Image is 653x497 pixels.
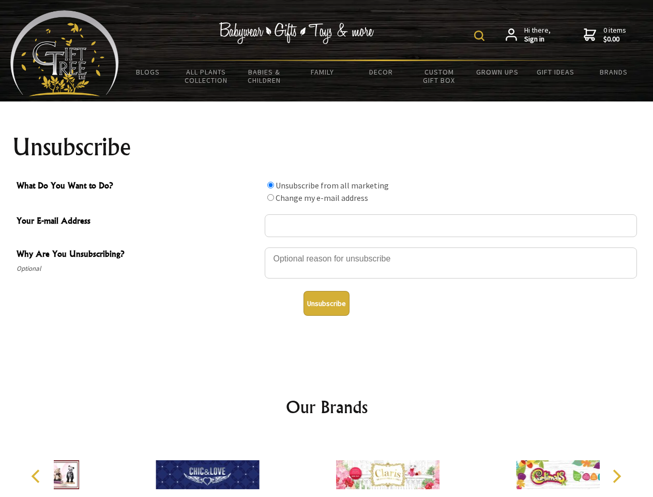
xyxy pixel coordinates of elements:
strong: $0.00 [603,35,626,44]
textarea: Why Are You Unsubscribing? [265,247,637,279]
button: Previous [26,465,49,488]
span: 0 items [603,25,626,44]
a: Custom Gift Box [410,61,468,91]
img: Babywear - Gifts - Toys & more [219,22,374,44]
strong: Sign in [524,35,551,44]
label: Unsubscribe from all marketing [276,180,389,191]
input: What Do You Want to Do? [267,194,274,201]
h2: Our Brands [21,394,633,419]
a: Grown Ups [468,61,526,83]
button: Unsubscribe [303,291,350,316]
a: Brands [585,61,643,83]
span: Optional [17,262,260,275]
a: Gift Ideas [526,61,585,83]
a: Hi there,Sign in [506,26,551,44]
span: Why Are You Unsubscribing? [17,247,260,262]
span: Hi there, [524,26,551,44]
a: Babies & Children [235,61,294,91]
a: Decor [352,61,410,83]
a: All Plants Collection [177,61,236,91]
button: Next [605,465,628,488]
a: BLOGS [119,61,177,83]
input: Your E-mail Address [265,214,637,237]
span: What Do You Want to Do? [17,179,260,194]
img: product search [474,31,484,41]
label: Change my e-mail address [276,193,368,203]
img: Babyware - Gifts - Toys and more... [10,10,119,96]
span: Your E-mail Address [17,214,260,229]
input: What Do You Want to Do? [267,182,274,188]
a: 0 items$0.00 [584,26,626,44]
a: Family [294,61,352,83]
h1: Unsubscribe [12,135,641,159]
